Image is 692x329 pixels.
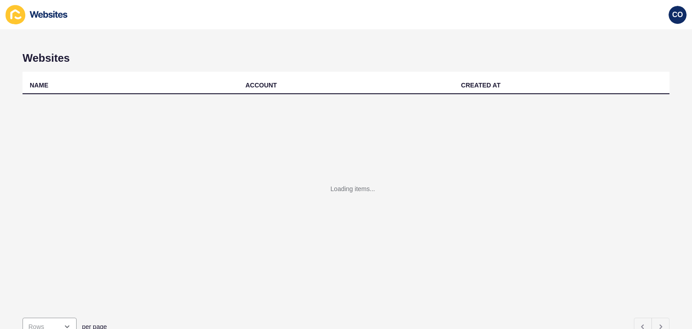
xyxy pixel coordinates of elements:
[30,81,48,90] div: NAME
[331,184,375,193] div: Loading items...
[461,81,501,90] div: CREATED AT
[246,81,277,90] div: ACCOUNT
[23,52,669,64] h1: Websites
[672,10,683,19] span: CO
